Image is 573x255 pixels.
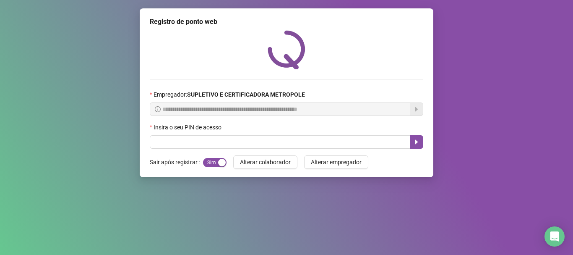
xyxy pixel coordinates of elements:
[240,158,291,167] span: Alterar colaborador
[154,90,305,99] span: Empregador :
[413,139,420,145] span: caret-right
[544,226,565,247] div: Open Intercom Messenger
[150,123,227,132] label: Insira o seu PIN de acesso
[187,91,305,98] strong: SUPLETIVO E CERTIFICADORA METROPOLE
[150,155,203,169] label: Sair após registrar
[311,158,362,167] span: Alterar empregador
[268,30,305,69] img: QRPoint
[304,155,368,169] button: Alterar empregador
[233,155,297,169] button: Alterar colaborador
[155,106,161,112] span: info-circle
[150,17,423,27] div: Registro de ponto web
